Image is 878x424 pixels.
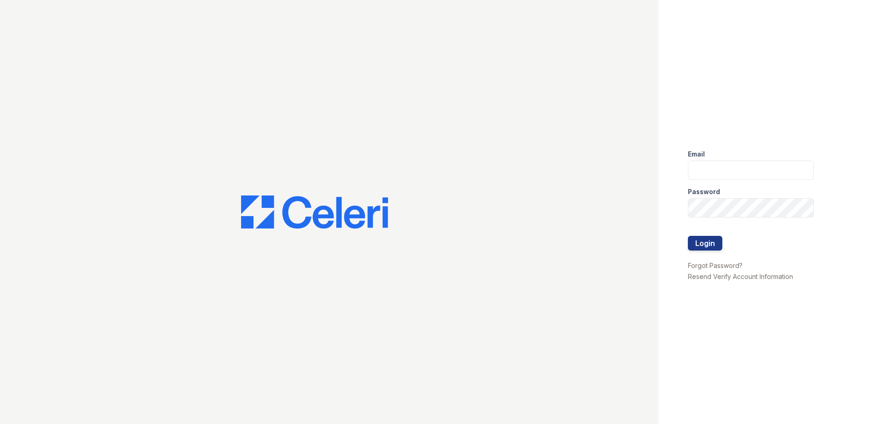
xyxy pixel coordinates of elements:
[688,262,743,269] a: Forgot Password?
[688,236,722,251] button: Login
[241,195,388,229] img: CE_Logo_Blue-a8612792a0a2168367f1c8372b55b34899dd931a85d93a1a3d3e32e68fde9ad4.png
[688,150,705,159] label: Email
[688,187,720,196] label: Password
[688,273,793,280] a: Resend Verify Account Information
